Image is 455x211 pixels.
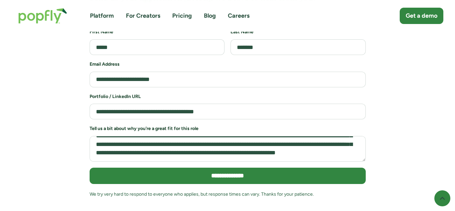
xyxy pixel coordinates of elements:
h6: First Name [90,29,225,35]
a: Get a demo [400,8,443,24]
a: For Creators [126,12,160,20]
h6: Email Address [90,61,366,68]
h6: Last Name [230,29,366,35]
h6: Tell us a bit about why you're a great fit for this role [90,125,366,132]
div: Get a demo [406,12,437,20]
a: Careers [228,12,249,20]
a: Pricing [172,12,192,20]
a: Platform [90,12,114,20]
h6: Portfolio / LinkedIn URL [90,93,366,100]
a: Blog [204,12,216,20]
div: We try very hard to respond to everyone who applies, but response times can vary. Thanks for your... [90,190,366,198]
form: Job Application Form [90,29,366,204]
a: home [12,1,74,30]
